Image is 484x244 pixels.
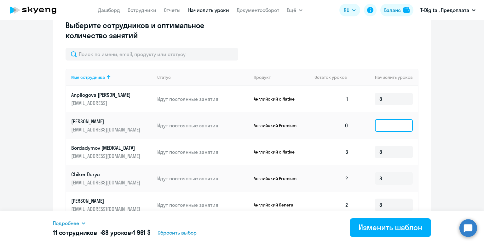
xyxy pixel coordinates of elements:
td: 2 [309,192,354,218]
p: [PERSON_NAME] [71,118,142,125]
p: Идут постоянные занятия [157,122,249,129]
div: Остаток уроков [314,74,354,80]
p: Английский Premium [254,176,301,181]
p: Английский с Native [254,149,301,155]
td: 3 [309,139,354,165]
td: 0 [309,112,354,139]
p: [PERSON_NAME] [71,197,142,204]
button: Балансbalance [380,4,413,16]
a: Начислить уроки [188,7,229,13]
button: Изменить шаблон [350,218,431,237]
div: Изменить шаблон [359,222,422,232]
div: Статус [157,74,171,80]
p: Anpilogova [PERSON_NAME] [71,91,142,98]
p: Идут постоянные занятия [157,96,249,102]
a: Документооборот [237,7,279,13]
span: RU [344,6,349,14]
p: Chiker Darya [71,171,142,178]
input: Поиск по имени, email, продукту или статусу [66,48,238,61]
p: Английский с Native [254,96,301,102]
a: [PERSON_NAME][EMAIL_ADDRESS][DOMAIN_NAME] [71,118,152,133]
p: Идут постоянные занятия [157,201,249,208]
a: Anpilogova [PERSON_NAME][EMAIL_ADDRESS] [71,91,152,107]
th: Начислить уроков [354,69,418,86]
p: Идут постоянные занятия [157,175,249,182]
a: [PERSON_NAME][EMAIL_ADDRESS][DOMAIN_NAME] [71,197,152,212]
span: Ещё [287,6,296,14]
a: Сотрудники [128,7,156,13]
p: Идут постоянные занятия [157,148,249,155]
p: [EMAIL_ADDRESS][DOMAIN_NAME] [71,179,142,186]
button: RU [339,4,360,16]
span: Сбросить выбор [158,229,197,236]
h5: 11 сотрудников • • [53,228,151,237]
div: Баланс [384,6,401,14]
span: 1 961 $ [133,229,151,236]
div: Продукт [254,74,271,80]
td: 2 [309,165,354,192]
a: Дашборд [98,7,120,13]
button: Ещё [287,4,302,16]
a: Bordadymov [MEDICAL_DATA][EMAIL_ADDRESS][DOMAIN_NAME] [71,144,152,160]
td: 1 [309,86,354,112]
img: balance [403,7,410,13]
div: Продукт [254,74,310,80]
p: T-Digital, Предоплата [420,6,469,14]
a: Отчеты [164,7,181,13]
p: [EMAIL_ADDRESS] [71,100,142,107]
span: Остаток уроков [314,74,347,80]
a: Chiker Darya[EMAIL_ADDRESS][DOMAIN_NAME] [71,171,152,186]
p: Английский General [254,202,301,208]
p: Английский Premium [254,123,301,128]
div: Имя сотрудника [71,74,105,80]
h3: Выберите сотрудников и оптимальное количество занятий [66,20,225,40]
p: [EMAIL_ADDRESS][DOMAIN_NAME] [71,126,142,133]
button: T-Digital, Предоплата [417,3,479,18]
div: Имя сотрудника [71,74,152,80]
p: [EMAIL_ADDRESS][DOMAIN_NAME] [71,153,142,160]
p: Bordadymov [MEDICAL_DATA] [71,144,142,151]
span: 88 уроков [102,229,131,236]
p: [EMAIL_ADDRESS][DOMAIN_NAME] [71,206,142,212]
span: Подробнее [53,219,79,227]
div: Статус [157,74,249,80]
